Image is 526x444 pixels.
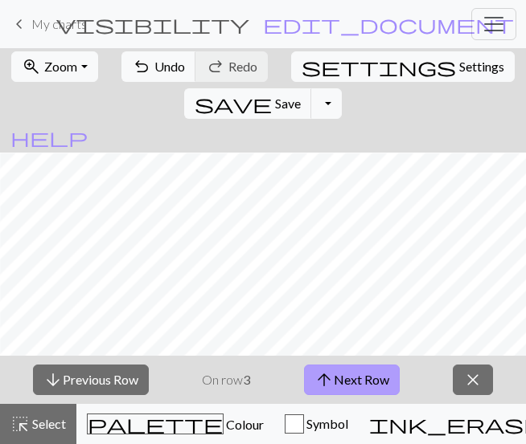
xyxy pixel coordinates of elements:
[44,59,77,74] span: Zoom
[471,8,516,40] button: Toggle navigation
[11,51,97,82] button: Zoom
[275,96,301,111] span: Save
[184,88,312,119] button: Save
[274,404,359,444] button: Symbol
[76,404,274,444] button: Colour
[304,365,400,395] button: Next Row
[31,16,87,31] span: My charts
[304,416,348,431] span: Symbol
[459,57,504,76] span: Settings
[224,417,264,432] span: Colour
[43,369,63,391] span: arrow_downward
[88,413,223,435] span: palette
[30,416,66,431] span: Select
[302,57,456,76] i: Settings
[195,92,272,115] span: save
[10,13,29,35] span: keyboard_arrow_left
[202,370,250,389] p: On row
[243,372,250,387] strong: 3
[10,10,87,38] a: My charts
[132,55,151,78] span: undo
[463,369,483,391] span: close
[263,13,514,35] span: edit_document
[154,59,185,74] span: Undo
[22,55,41,78] span: zoom_in
[291,51,515,82] button: SettingsSettings
[302,55,456,78] span: settings
[121,51,196,82] button: Undo
[10,413,30,435] span: highlight_alt
[56,13,249,35] span: visibility
[10,126,88,149] span: help
[314,369,334,391] span: arrow_upward
[33,365,149,395] button: Previous Row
